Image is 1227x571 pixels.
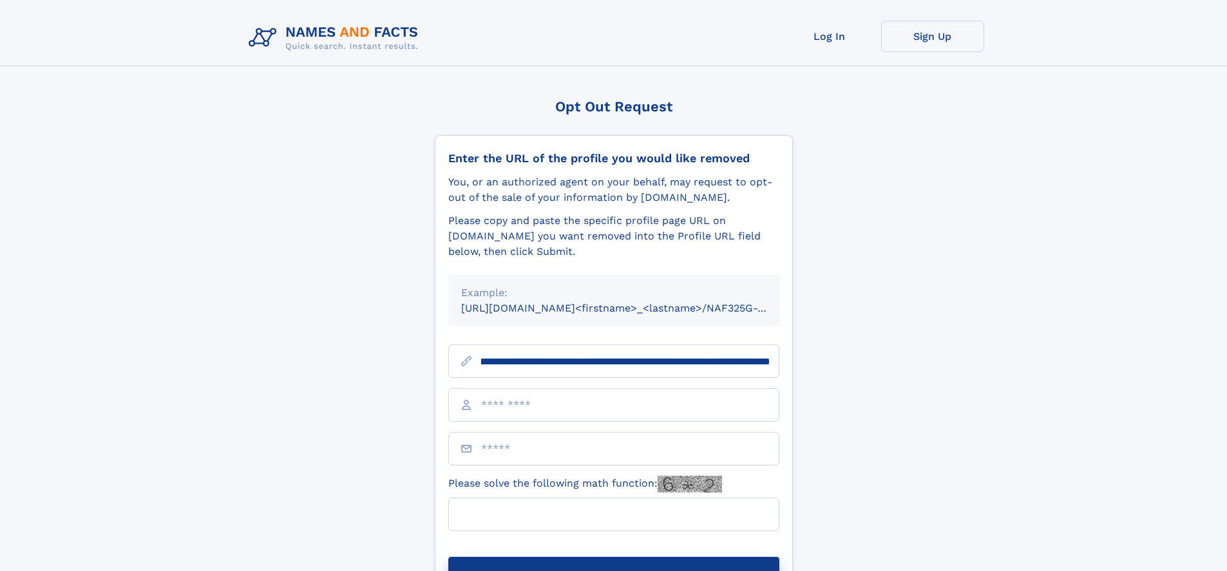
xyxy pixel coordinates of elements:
[881,21,984,52] a: Sign Up
[448,213,779,259] div: Please copy and paste the specific profile page URL on [DOMAIN_NAME] you want removed into the Pr...
[448,174,779,205] div: You, or an authorized agent on your behalf, may request to opt-out of the sale of your informatio...
[461,285,766,301] div: Example:
[435,98,793,115] div: Opt Out Request
[243,21,429,55] img: Logo Names and Facts
[461,302,804,314] small: [URL][DOMAIN_NAME]<firstname>_<lastname>/NAF325G-xxxxxxxx
[778,21,881,52] a: Log In
[448,151,779,165] div: Enter the URL of the profile you would like removed
[448,476,722,492] label: Please solve the following math function:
